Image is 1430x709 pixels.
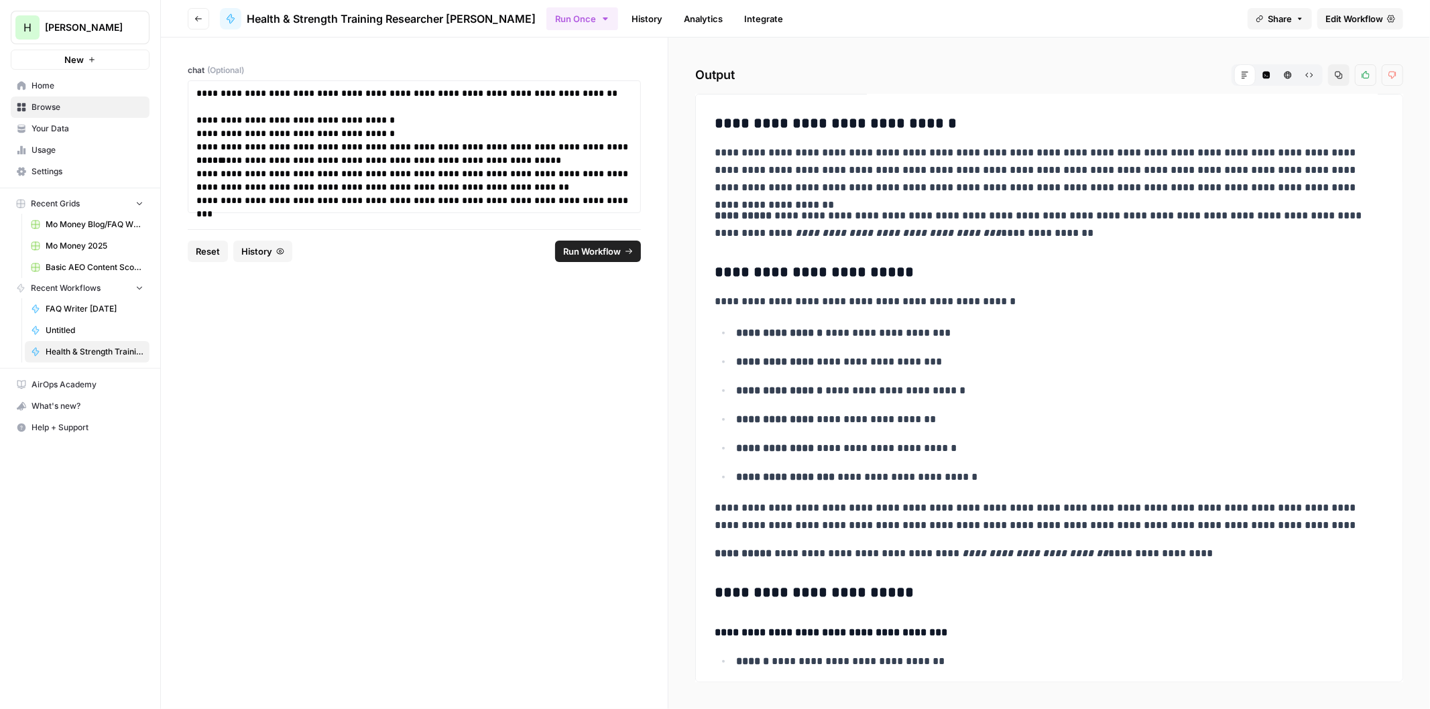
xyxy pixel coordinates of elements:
button: Recent Grids [11,194,150,214]
button: Recent Workflows [11,278,150,298]
button: Run Once [546,7,618,30]
span: Reset [196,245,220,258]
span: Your Data [32,123,143,135]
span: (Optional) [207,64,244,76]
a: Mo Money Blog/FAQ Writer [25,214,150,235]
span: H [23,19,32,36]
span: Settings [32,166,143,178]
span: Mo Money 2025 [46,240,143,252]
a: AirOps Academy [11,374,150,395]
h2: Output [695,64,1403,86]
a: Settings [11,161,150,182]
button: Share [1248,8,1312,29]
a: FAQ Writer [DATE] [25,298,150,320]
span: Run Workflow [563,245,621,258]
button: History [233,241,292,262]
a: Your Data [11,118,150,139]
a: Health & Strength Training Researcher [PERSON_NAME] [220,8,536,29]
span: New [64,53,84,66]
span: Browse [32,101,143,113]
a: Home [11,75,150,96]
span: Help + Support [32,422,143,434]
a: Analytics [676,8,731,29]
a: Usage [11,139,150,161]
span: FAQ Writer [DATE] [46,303,143,315]
button: Reset [188,241,228,262]
button: Run Workflow [555,241,641,262]
button: Workspace: Hasbrook [11,11,150,44]
span: Share [1268,12,1292,25]
label: chat [188,64,641,76]
span: Home [32,80,143,92]
a: Mo Money 2025 [25,235,150,257]
span: Edit Workflow [1325,12,1383,25]
span: AirOps Academy [32,379,143,391]
span: Recent Workflows [31,282,101,294]
a: Browse [11,96,150,118]
a: Integrate [736,8,791,29]
a: Health & Strength Training Researcher [PERSON_NAME] [25,341,150,363]
span: History [241,245,272,258]
a: Basic AEO Content Scorecard with Improvement Report Grid [25,257,150,278]
span: Recent Grids [31,198,80,210]
span: Mo Money Blog/FAQ Writer [46,218,143,231]
a: History [623,8,670,29]
span: Health & Strength Training Researcher [PERSON_NAME] [247,11,536,27]
span: Health & Strength Training Researcher [PERSON_NAME] [46,346,143,358]
span: [PERSON_NAME] [45,21,126,34]
button: What's new? [11,395,150,417]
span: Usage [32,144,143,156]
a: Untitled [25,320,150,341]
a: Edit Workflow [1317,8,1403,29]
button: New [11,50,150,70]
div: What's new? [11,396,149,416]
button: Help + Support [11,417,150,438]
span: Basic AEO Content Scorecard with Improvement Report Grid [46,261,143,273]
span: Untitled [46,324,143,336]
